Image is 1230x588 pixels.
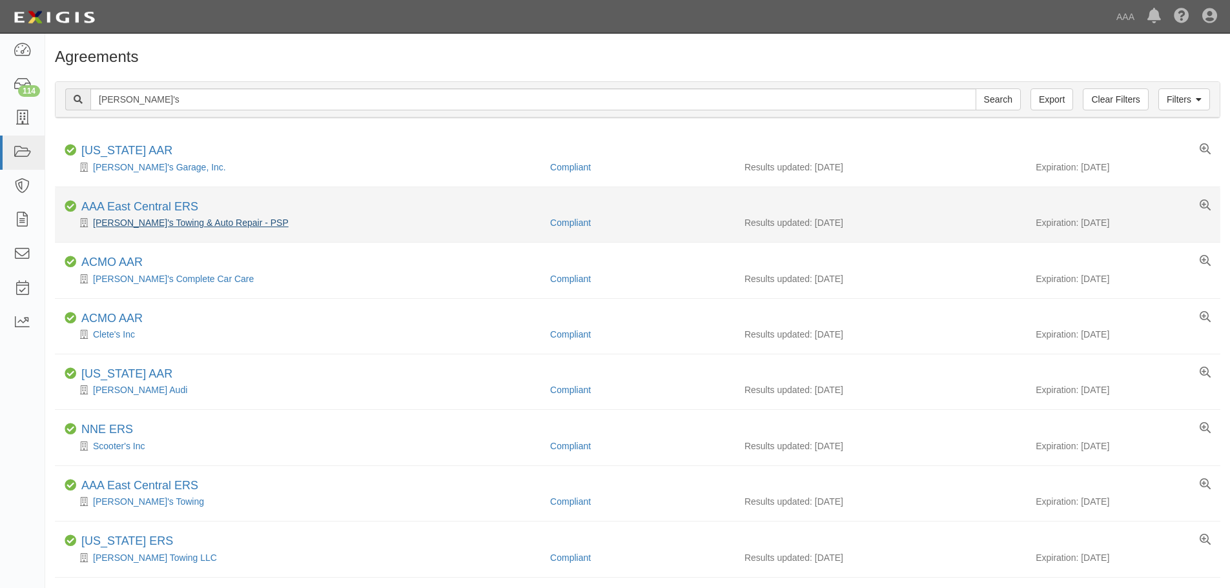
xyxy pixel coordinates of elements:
[976,88,1021,110] input: Search
[744,161,1016,174] div: Results updated: [DATE]
[81,534,173,547] a: [US_STATE] ERS
[81,200,198,213] a: AAA East Central ERS
[65,368,76,380] i: Compliant
[81,367,172,380] a: [US_STATE] AAR
[65,256,76,268] i: Compliant
[65,201,76,212] i: Compliant
[550,162,591,172] a: Compliant
[1200,200,1211,212] a: View results summary
[1110,4,1141,30] a: AAA
[10,6,99,29] img: logo-5460c22ac91f19d4615b14bd174203de0afe785f0fc80cf4dbbc73dc1793850b.png
[93,496,204,507] a: [PERSON_NAME]'s Towing
[81,367,172,381] div: California AAR
[93,218,289,228] a: [PERSON_NAME]'s Towing & Auto Repair - PSP
[65,383,540,396] div: Walter's Audi
[744,272,1016,285] div: Results updated: [DATE]
[1036,383,1211,396] div: Expiration: [DATE]
[550,441,591,451] a: Compliant
[744,328,1016,341] div: Results updated: [DATE]
[81,423,133,437] div: NNE ERS
[1036,272,1211,285] div: Expiration: [DATE]
[1200,256,1211,267] a: View results summary
[1158,88,1210,110] a: Filters
[81,144,172,158] div: California AAR
[65,272,540,285] div: Fred's Complete Car Care
[1036,440,1211,452] div: Expiration: [DATE]
[1200,534,1211,546] a: View results summary
[81,479,198,493] div: AAA East Central ERS
[1200,367,1211,379] a: View results summary
[1036,328,1211,341] div: Expiration: [DATE]
[1036,495,1211,508] div: Expiration: [DATE]
[65,423,76,435] i: Compliant
[1036,216,1211,229] div: Expiration: [DATE]
[81,256,143,270] div: ACMO AAR
[550,496,591,507] a: Compliant
[65,480,76,491] i: Compliant
[81,479,198,492] a: AAA East Central ERS
[1030,88,1073,110] a: Export
[1174,9,1189,25] i: Help Center - Complianz
[81,200,198,214] div: AAA East Central ERS
[550,218,591,228] a: Compliant
[550,385,591,395] a: Compliant
[65,145,76,156] i: Compliant
[90,88,976,110] input: Search
[93,441,145,451] a: Scooter's Inc
[744,440,1016,452] div: Results updated: [DATE]
[93,329,135,340] a: Clete's Inc
[65,535,76,547] i: Compliant
[81,144,172,157] a: [US_STATE] AAR
[1200,144,1211,156] a: View results summary
[81,534,173,549] div: New Mexico ERS
[93,162,226,172] a: [PERSON_NAME]'s Garage, Inc.
[65,312,76,324] i: Compliant
[65,495,540,508] div: Whitey's Towing
[65,440,540,452] div: Scooter's Inc
[1200,423,1211,434] a: View results summary
[55,48,1220,65] h1: Agreements
[550,329,591,340] a: Compliant
[65,328,540,341] div: Clete's Inc
[81,312,143,325] a: ACMO AAR
[65,161,540,174] div: Ted's Garage, Inc.
[1036,551,1211,564] div: Expiration: [DATE]
[1036,161,1211,174] div: Expiration: [DATE]
[550,274,591,284] a: Compliant
[81,256,143,269] a: ACMO AAR
[744,383,1016,396] div: Results updated: [DATE]
[1200,479,1211,491] a: View results summary
[93,385,187,395] a: [PERSON_NAME] Audi
[81,312,143,326] div: ACMO AAR
[65,216,540,229] div: Ted's Towing & Auto Repair - PSP
[93,274,254,284] a: [PERSON_NAME]'s Complete Car Care
[1200,312,1211,323] a: View results summary
[18,85,40,97] div: 114
[81,423,133,436] a: NNE ERS
[744,551,1016,564] div: Results updated: [DATE]
[744,495,1016,508] div: Results updated: [DATE]
[1083,88,1148,110] a: Clear Filters
[65,551,540,564] div: Carter's Towing LLC
[550,553,591,563] a: Compliant
[93,553,217,563] a: [PERSON_NAME] Towing LLC
[744,216,1016,229] div: Results updated: [DATE]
